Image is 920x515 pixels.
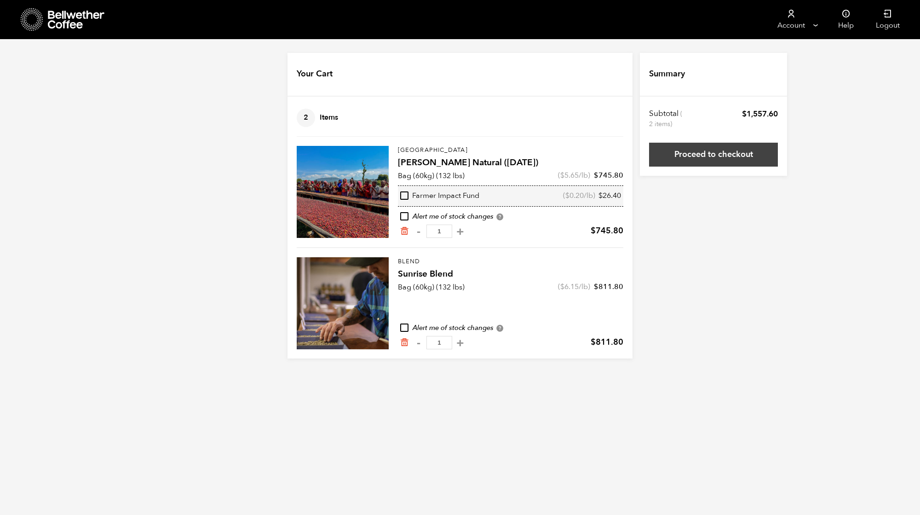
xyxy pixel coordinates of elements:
[454,227,466,236] button: +
[591,225,596,237] span: $
[591,225,623,237] bdi: 745.80
[413,227,424,236] button: -
[297,109,338,127] h4: Items
[398,268,623,281] h4: Sunrise Blend
[297,68,333,80] h4: Your Cart
[598,191,603,201] span: $
[742,109,778,119] bdi: 1,557.60
[400,338,409,347] a: Remove from cart
[297,109,315,127] span: 2
[426,336,452,349] input: Qty
[398,257,623,266] p: Blend
[565,191,569,201] span: $
[560,282,579,292] bdi: 6.15
[398,282,465,293] p: Bag (60kg) (132 lbs)
[413,338,424,347] button: -
[454,338,466,347] button: +
[565,191,584,201] bdi: 0.20
[742,109,747,119] span: $
[591,336,623,348] bdi: 811.80
[400,226,409,236] a: Remove from cart
[398,323,623,333] div: Alert me of stock changes
[398,156,623,169] h4: [PERSON_NAME] Natural ([DATE])
[594,170,623,180] bdi: 745.80
[594,282,623,292] bdi: 811.80
[426,225,452,238] input: Qty
[649,68,685,80] h4: Summary
[563,191,595,201] span: ( /lb)
[398,170,465,181] p: Bag (60kg) (132 lbs)
[560,282,564,292] span: $
[649,109,684,129] th: Subtotal
[400,191,479,201] div: Farmer Impact Fund
[649,143,778,167] a: Proceed to checkout
[594,170,598,180] span: $
[594,282,598,292] span: $
[398,212,623,222] div: Alert me of stock changes
[560,170,564,180] span: $
[558,170,590,180] span: ( /lb)
[591,336,596,348] span: $
[598,191,621,201] bdi: 26.40
[560,170,579,180] bdi: 5.65
[558,282,590,292] span: ( /lb)
[398,146,623,155] p: [GEOGRAPHIC_DATA]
